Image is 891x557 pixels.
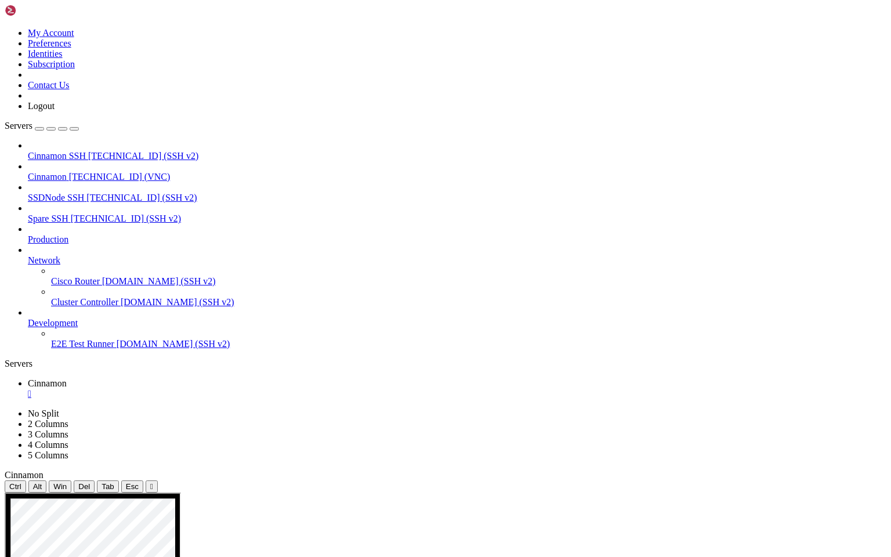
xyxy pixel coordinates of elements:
[5,121,32,131] span: Servers
[28,172,886,182] a: Cinnamon [TECHNICAL_ID] (VNC)
[102,482,114,491] span: Tab
[51,297,886,308] a: Cluster Controller [DOMAIN_NAME] (SSH v2)
[102,276,216,286] span: [DOMAIN_NAME] (SSH v2)
[51,287,886,308] li: Cluster Controller [DOMAIN_NAME] (SSH v2)
[28,80,70,90] a: Contact Us
[51,266,886,287] li: Cisco Router [DOMAIN_NAME] (SSH v2)
[51,297,118,307] span: Cluster Controller
[5,470,44,480] span: Cinnamon
[28,450,68,460] a: 5 Columns
[28,308,886,349] li: Development
[150,482,153,491] div: 
[88,151,198,161] span: [TECHNICAL_ID] (SSH v2)
[71,214,181,223] span: [TECHNICAL_ID] (SSH v2)
[28,480,47,493] button: Alt
[28,419,68,429] a: 2 Columns
[28,193,886,203] a: SSDNode SSH [TECHNICAL_ID] (SSH v2)
[51,276,100,286] span: Cisco Router
[74,480,95,493] button: Del
[28,28,74,38] a: My Account
[28,151,886,161] a: Cinnamon SSH [TECHNICAL_ID] (SSH v2)
[33,482,42,491] span: Alt
[28,224,886,245] li: Production
[146,480,158,493] button: 
[5,5,71,16] img: Shellngn
[28,255,60,265] span: Network
[97,480,119,493] button: Tab
[51,276,886,287] a: Cisco Router [DOMAIN_NAME] (SSH v2)
[86,193,197,202] span: [TECHNICAL_ID] (SSH v2)
[28,440,68,450] a: 4 Columns
[28,378,67,388] span: Cinnamon
[28,59,75,69] a: Subscription
[28,172,67,182] span: Cinnamon
[51,339,114,349] span: E2E Test Runner
[28,234,886,245] a: Production
[28,214,886,224] a: Spare SSH [TECHNICAL_ID] (SSH v2)
[28,255,886,266] a: Network
[51,339,886,349] a: E2E Test Runner [DOMAIN_NAME] (SSH v2)
[28,140,886,161] li: Cinnamon SSH [TECHNICAL_ID] (SSH v2)
[51,328,886,349] li: E2E Test Runner [DOMAIN_NAME] (SSH v2)
[5,121,79,131] a: Servers
[28,408,59,418] a: No Split
[28,214,68,223] span: Spare SSH
[117,339,230,349] span: [DOMAIN_NAME] (SSH v2)
[126,482,139,491] span: Esc
[5,480,26,493] button: Ctrl
[28,182,886,203] li: SSDNode SSH [TECHNICAL_ID] (SSH v2)
[28,245,886,308] li: Network
[28,318,78,328] span: Development
[28,151,86,161] span: Cinnamon SSH
[69,172,171,182] span: [TECHNICAL_ID] (VNC)
[78,482,90,491] span: Del
[28,161,886,182] li: Cinnamon [TECHNICAL_ID] (VNC)
[28,429,68,439] a: 3 Columns
[28,38,71,48] a: Preferences
[28,203,886,224] li: Spare SSH [TECHNICAL_ID] (SSH v2)
[121,297,234,307] span: [DOMAIN_NAME] (SSH v2)
[28,49,63,59] a: Identities
[9,482,21,491] span: Ctrl
[121,480,143,493] button: Esc
[28,193,84,202] span: SSDNode SSH
[5,359,886,369] div: Servers
[28,234,68,244] span: Production
[53,482,67,491] span: Win
[49,480,71,493] button: Win
[28,318,886,328] a: Development
[28,389,886,399] a: 
[28,101,55,111] a: Logout
[28,378,886,399] a: Cinnamon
